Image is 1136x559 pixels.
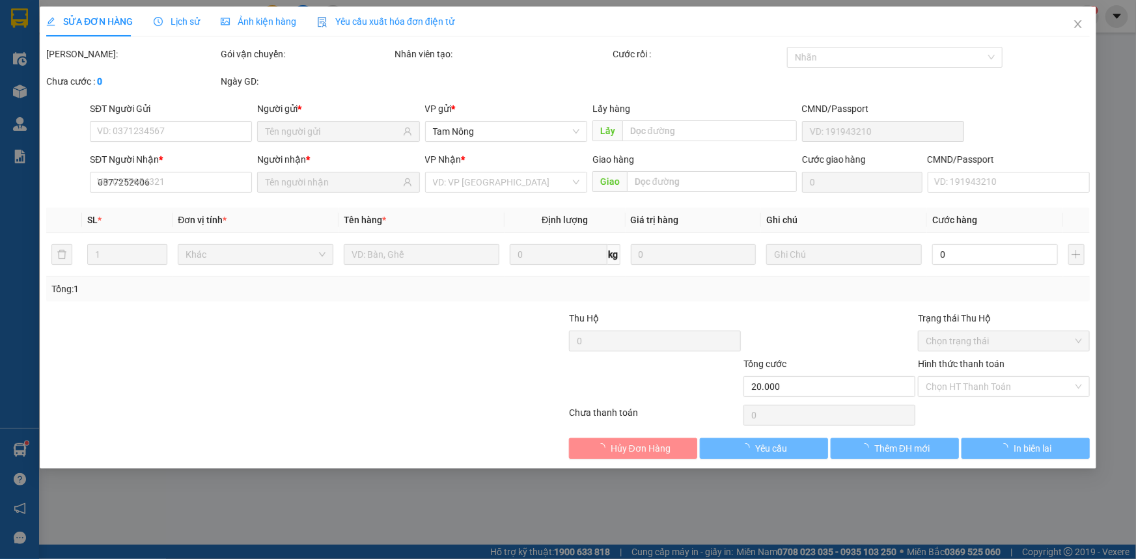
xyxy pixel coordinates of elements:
div: SĐT Người Gửi [90,102,252,116]
span: SỬA ĐƠN HÀNG [46,16,133,27]
span: Tổng cước [743,359,786,369]
div: CMND/Passport [802,102,964,116]
span: clock-circle [154,17,163,26]
span: kg [607,244,620,265]
span: Lịch sử [154,16,200,27]
div: [PERSON_NAME]: [46,47,218,61]
div: Nhân viên tạo: [395,47,611,61]
span: user [403,127,412,136]
span: loading [860,443,874,452]
input: Ghi Chú [766,244,922,265]
span: Định lượng [542,215,588,225]
span: VP Nhận [425,154,462,165]
span: Ảnh kiện hàng [221,16,296,27]
div: CMND/Passport [928,152,1090,167]
button: In biên lai [962,438,1090,459]
span: Tam Nông [433,122,579,141]
input: Dọc đường [622,120,797,141]
span: Giá trị hàng [631,215,679,225]
span: Yêu cầu xuất hóa đơn điện tử [317,16,454,27]
label: Cước giao hàng [802,154,866,165]
th: Ghi chú [761,208,927,233]
div: Gói vận chuyển: [221,47,393,61]
button: delete [51,244,72,265]
span: Cước hàng [932,215,977,225]
div: Tổng: 1 [51,282,439,296]
input: Cước giao hàng [802,172,922,193]
div: Ngày GD: [221,74,393,89]
button: Hủy Đơn Hàng [570,438,698,459]
button: Close [1060,7,1096,43]
span: Giao [592,171,627,192]
input: Tên người nhận [265,175,400,189]
div: VP gửi [425,102,587,116]
input: VD: Bàn, Ghế [344,244,499,265]
div: Người gửi [257,102,419,116]
button: Thêm ĐH mới [831,438,959,459]
span: loading [741,443,755,452]
span: In biên lai [1014,441,1052,456]
div: Chưa thanh toán [568,405,743,428]
label: Hình thức thanh toán [918,359,1004,369]
span: Đơn vị tính [178,215,227,225]
span: Chọn trạng thái [926,331,1082,351]
input: 0 [631,244,756,265]
span: Thêm ĐH mới [874,441,930,456]
span: edit [46,17,55,26]
span: Hủy Đơn Hàng [611,441,671,456]
span: Lấy hàng [592,103,630,114]
span: Lấy [592,120,622,141]
div: Trạng thái Thu Hộ [918,311,1090,325]
b: 0 [97,76,102,87]
input: Dọc đường [627,171,797,192]
button: Yêu cầu [700,438,828,459]
div: Chưa cước : [46,74,218,89]
span: Thu Hộ [569,313,599,323]
span: picture [221,17,230,26]
input: VD: 191943210 [802,121,964,142]
span: loading [596,443,611,452]
button: plus [1068,244,1085,265]
div: SĐT Người Nhận [90,152,252,167]
img: icon [317,17,327,27]
span: user [403,178,412,187]
span: Tên hàng [344,215,386,225]
span: Yêu cầu [755,441,787,456]
span: close [1073,19,1083,29]
input: Tên người gửi [265,124,400,139]
span: Khác [186,245,326,264]
span: Giao hàng [592,154,634,165]
div: Người nhận [257,152,419,167]
div: Cước rồi : [613,47,784,61]
span: loading [1000,443,1014,452]
span: SL [87,215,98,225]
